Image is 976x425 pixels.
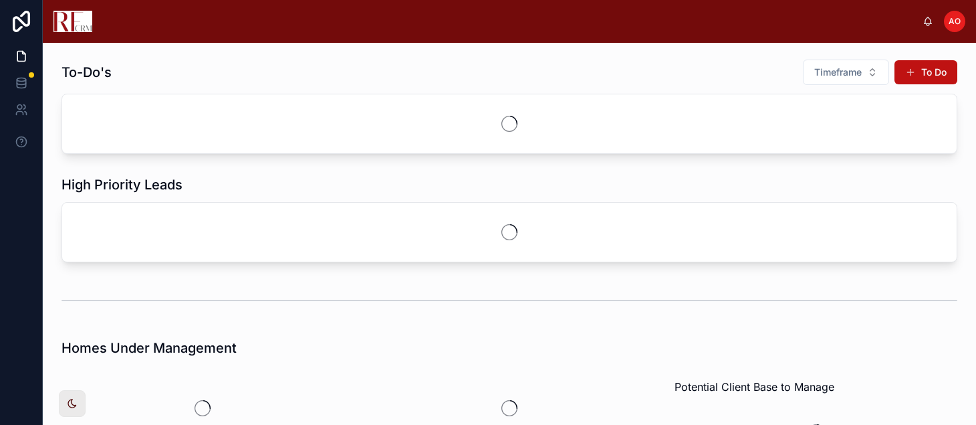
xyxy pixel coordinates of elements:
[62,175,182,194] h1: High Priority Leads
[894,60,957,84] button: To Do
[53,11,92,32] img: App logo
[62,339,237,357] h1: Homes Under Management
[949,16,961,27] span: AO
[803,60,889,85] button: Select Button
[814,66,862,79] span: Timeframe
[103,19,923,24] div: scrollable content
[675,379,834,395] span: Potential Client Base to Manage
[62,63,112,82] h1: To-Do's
